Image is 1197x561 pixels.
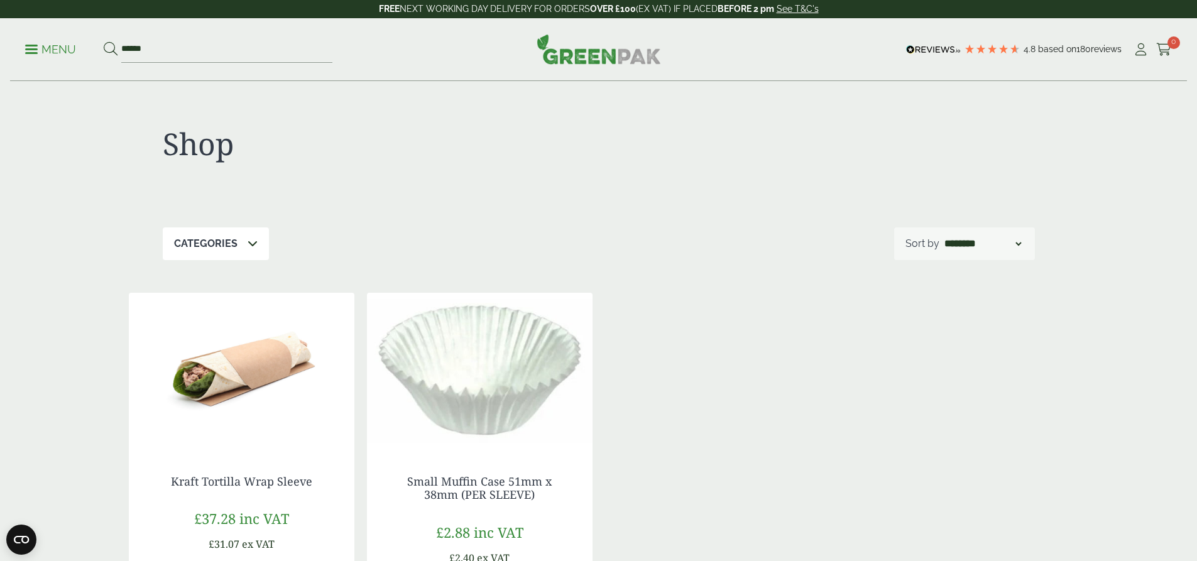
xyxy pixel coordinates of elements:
img: 3530026 Small Muffin Case 51 x 38mm [367,293,593,450]
span: reviews [1091,44,1122,54]
strong: BEFORE 2 pm [718,4,774,14]
span: ex VAT [242,537,275,551]
span: 180 [1076,44,1091,54]
img: 5430063D Kraft Tortilla Wrap Sleeve TS4 with Wrap contents.jpg [129,293,354,450]
span: £2.88 [436,523,470,542]
button: Open CMP widget [6,525,36,555]
i: My Account [1133,43,1149,56]
span: Based on [1038,44,1076,54]
span: 4.8 [1024,44,1038,54]
span: 0 [1167,36,1180,49]
p: Categories [174,236,238,251]
p: Menu [25,42,76,57]
span: inc VAT [239,509,289,528]
img: REVIEWS.io [906,45,961,54]
a: 0 [1156,40,1172,59]
i: Cart [1156,43,1172,56]
strong: FREE [379,4,400,14]
a: See T&C's [777,4,819,14]
a: Small Muffin Case 51mm x 38mm (PER SLEEVE) [407,474,552,503]
a: Menu [25,42,76,55]
strong: OVER £100 [590,4,636,14]
p: Sort by [905,236,939,251]
a: Kraft Tortilla Wrap Sleeve [171,474,312,489]
h1: Shop [163,126,599,162]
span: £37.28 [194,509,236,528]
span: inc VAT [474,523,523,542]
div: 4.78 Stars [964,43,1020,55]
select: Shop order [942,236,1024,251]
span: £31.07 [209,537,239,551]
img: GreenPak Supplies [537,34,661,64]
